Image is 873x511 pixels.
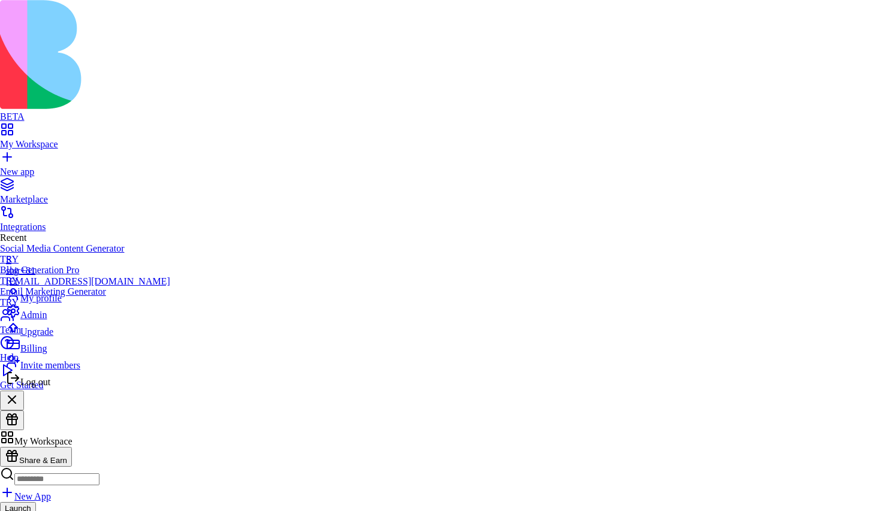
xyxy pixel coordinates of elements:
a: Upgrade [6,320,170,337]
span: My profile [20,293,62,303]
span: Billing [20,343,47,353]
a: Invite members [6,354,170,371]
span: Log out [20,377,50,387]
a: Admin [6,304,170,320]
div: [EMAIL_ADDRESS][DOMAIN_NAME] [6,276,170,287]
span: Invite members [20,360,80,370]
div: shir+81 [6,265,170,276]
a: Sshir+81[EMAIL_ADDRESS][DOMAIN_NAME] [6,255,170,287]
span: Admin [20,310,47,320]
span: S [6,255,11,265]
span: Upgrade [20,326,53,337]
a: My profile [6,287,170,304]
a: Billing [6,337,170,354]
